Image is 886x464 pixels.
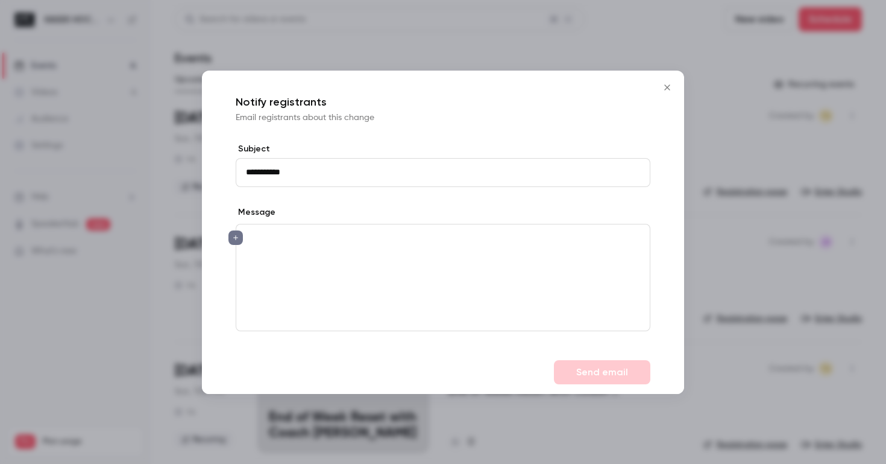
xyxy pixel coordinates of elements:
button: Close [655,75,679,100]
div: editor [236,224,650,331]
label: Message [236,206,275,218]
p: Notify registrants [236,95,650,109]
p: Email registrants about this change [236,112,650,124]
label: Subject [236,143,650,155]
